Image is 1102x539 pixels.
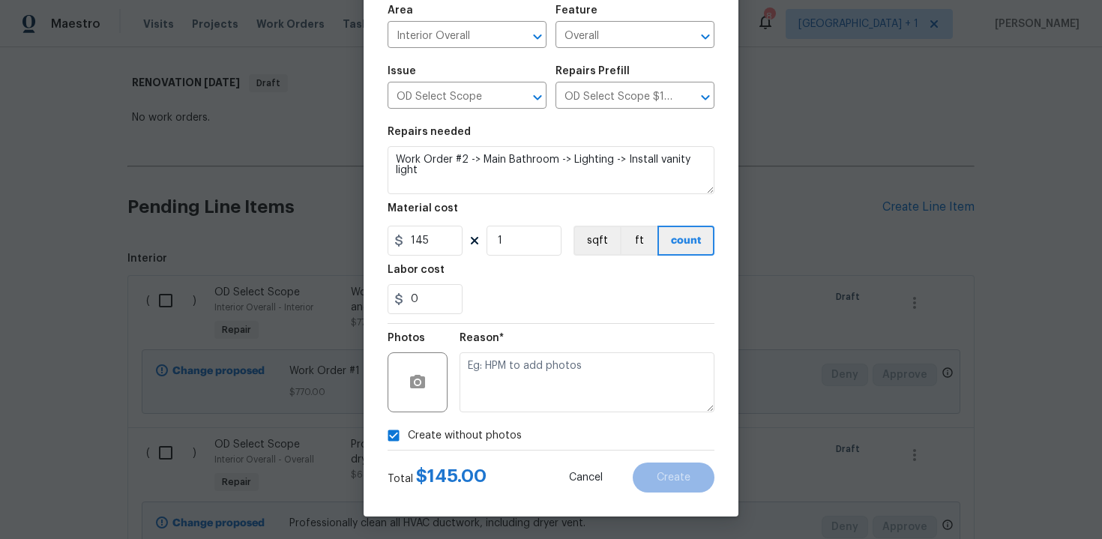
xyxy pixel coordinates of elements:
button: Open [695,87,716,108]
button: Open [527,87,548,108]
span: Create [657,472,690,484]
span: Cancel [569,472,603,484]
h5: Reason* [460,333,504,343]
h5: Labor cost [388,265,445,275]
span: Create without photos [408,428,522,444]
button: Create [633,463,714,493]
h5: Repairs Prefill [555,66,630,76]
button: Open [695,26,716,47]
span: $ 145.00 [416,467,487,485]
button: ft [620,226,657,256]
h5: Photos [388,333,425,343]
h5: Issue [388,66,416,76]
textarea: Work Order #2 -> Main Bathroom -> Lighting -> Install vanity light [388,146,714,194]
button: sqft [573,226,620,256]
h5: Material cost [388,203,458,214]
h5: Repairs needed [388,127,471,137]
h5: Feature [555,5,597,16]
button: Open [527,26,548,47]
button: count [657,226,714,256]
h5: Area [388,5,413,16]
button: Cancel [545,463,627,493]
div: Total [388,469,487,487]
